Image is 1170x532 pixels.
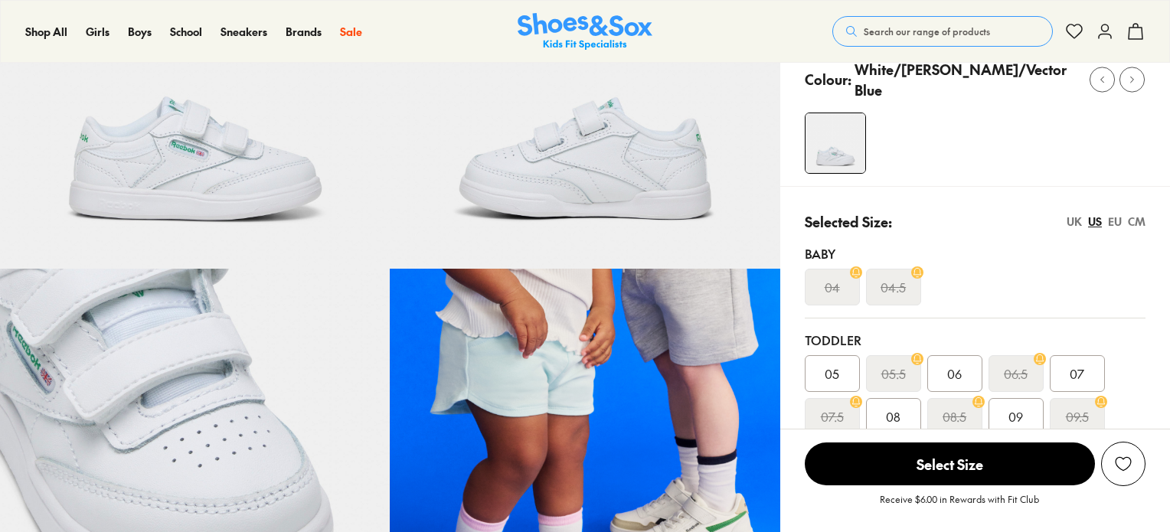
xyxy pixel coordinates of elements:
div: CM [1128,214,1145,230]
span: Sneakers [221,24,267,39]
div: Toddler [805,331,1145,349]
s: 05.5 [881,364,906,383]
span: Select Size [805,442,1095,485]
button: Select Size [805,442,1095,486]
a: Boys [128,24,152,40]
div: UK [1067,214,1082,230]
span: 05 [825,364,839,383]
a: School [170,24,202,40]
s: 07.5 [821,407,844,426]
s: 08.5 [943,407,966,426]
button: Search our range of products [832,16,1053,47]
p: Selected Size: [805,211,892,232]
span: School [170,24,202,39]
img: SNS_Logo_Responsive.svg [518,13,652,51]
a: Shop All [25,24,67,40]
div: Baby [805,244,1145,263]
span: Sale [340,24,362,39]
span: Boys [128,24,152,39]
s: 04.5 [881,278,906,296]
s: 04 [825,278,840,296]
span: Brands [286,24,322,39]
s: 09.5 [1066,407,1089,426]
a: Sale [340,24,362,40]
div: EU [1108,214,1122,230]
span: Girls [86,24,109,39]
span: Shop All [25,24,67,39]
span: 06 [947,364,962,383]
p: Receive $6.00 in Rewards with Fit Club [880,492,1039,520]
p: White/[PERSON_NAME]/Vector Blue [855,59,1078,100]
span: 08 [886,407,900,426]
span: Search our range of products [864,24,990,38]
a: Shoes & Sox [518,13,652,51]
button: Add to Wishlist [1101,442,1145,486]
span: 07 [1070,364,1084,383]
p: Colour: [805,69,851,90]
span: 09 [1008,407,1023,426]
a: Brands [286,24,322,40]
div: US [1088,214,1102,230]
s: 06.5 [1004,364,1028,383]
img: 4-405744_1 [806,113,865,173]
a: Sneakers [221,24,267,40]
a: Girls [86,24,109,40]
